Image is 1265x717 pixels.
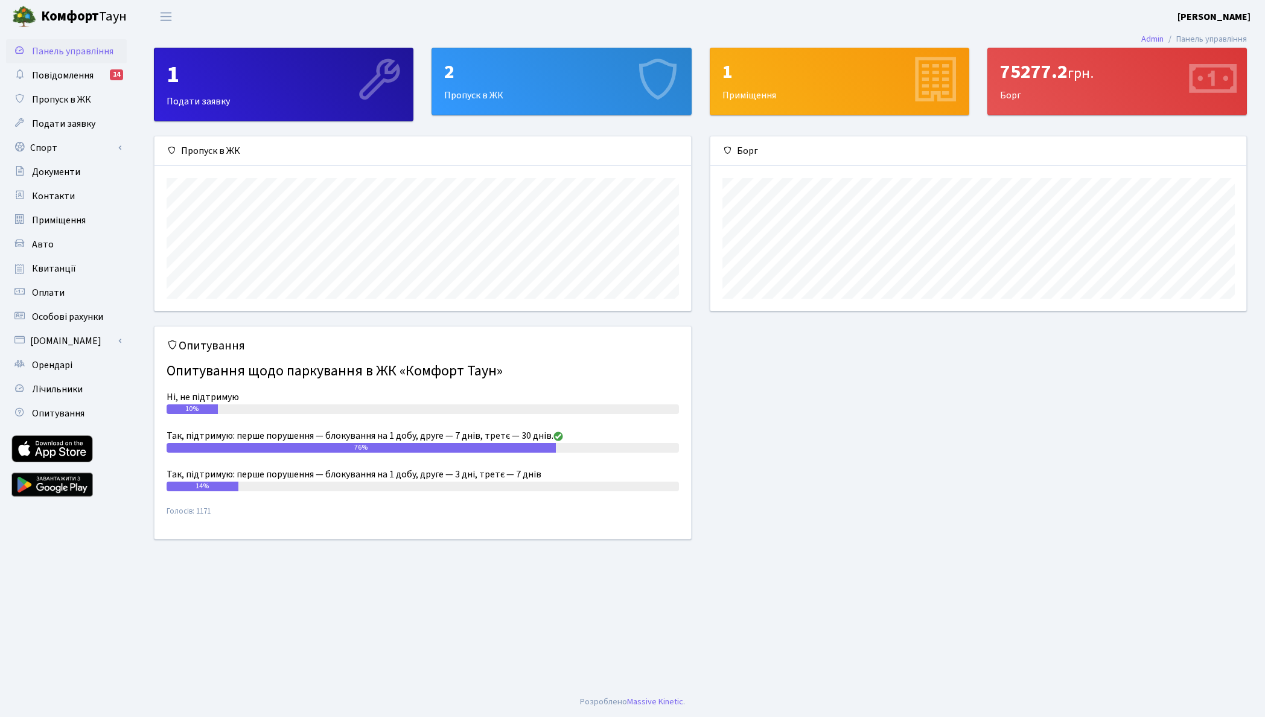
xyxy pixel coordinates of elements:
[6,353,127,377] a: Орендарі
[167,339,679,353] h5: Опитування
[6,112,127,136] a: Подати заявку
[32,383,83,396] span: Лічильники
[444,60,678,83] div: 2
[627,695,683,708] a: Massive Kinetic
[32,358,72,372] span: Орендарі
[32,45,113,58] span: Панель управління
[32,69,94,82] span: Повідомлення
[6,281,127,305] a: Оплати
[32,286,65,299] span: Оплати
[167,467,679,482] div: Так, підтримую: перше порушення — блокування на 1 добу, друге — 3 дні, третє — 7 днів
[155,48,413,121] div: Подати заявку
[6,184,127,208] a: Контакти
[155,136,691,166] div: Пропуск в ЖК
[6,232,127,257] a: Авто
[432,48,690,115] div: Пропуск в ЖК
[32,238,54,251] span: Авто
[167,429,679,443] div: Так, підтримую: перше порушення — блокування на 1 добу, друге — 7 днів, третє — 30 днів.
[32,93,91,106] span: Пропуск в ЖК
[167,482,238,491] div: 14%
[1123,27,1265,52] nav: breadcrumb
[1164,33,1247,46] li: Панель управління
[12,5,36,29] img: logo.png
[32,310,103,323] span: Особові рахунки
[167,404,218,414] div: 10%
[110,69,123,80] div: 14
[32,407,84,420] span: Опитування
[6,88,127,112] a: Пропуск в ЖК
[6,329,127,353] a: [DOMAIN_NAME]
[32,262,76,275] span: Квитанції
[710,48,969,115] a: 1Приміщення
[1177,10,1251,24] a: [PERSON_NAME]
[6,63,127,88] a: Повідомлення14
[151,7,181,27] button: Переключити навігацію
[988,48,1246,115] div: Борг
[710,136,1247,166] div: Борг
[6,257,127,281] a: Квитанції
[6,136,127,160] a: Спорт
[32,117,95,130] span: Подати заявку
[167,390,679,404] div: Ні, не підтримую
[32,165,80,179] span: Документи
[1000,60,1234,83] div: 75277.2
[710,48,969,115] div: Приміщення
[6,160,127,184] a: Документи
[167,506,679,527] small: Голосів: 1171
[167,60,401,89] div: 1
[6,305,127,329] a: Особові рахунки
[6,208,127,232] a: Приміщення
[432,48,691,115] a: 2Пропуск в ЖК
[167,358,679,385] h4: Опитування щодо паркування в ЖК «Комфорт Таун»
[41,7,127,27] span: Таун
[6,377,127,401] a: Лічильники
[6,39,127,63] a: Панель управління
[167,443,556,453] div: 76%
[32,190,75,203] span: Контакти
[580,695,685,709] div: Розроблено .
[1141,33,1164,45] a: Admin
[32,214,86,227] span: Приміщення
[41,7,99,26] b: Комфорт
[1068,63,1094,84] span: грн.
[722,60,957,83] div: 1
[6,401,127,425] a: Опитування
[154,48,413,121] a: 1Подати заявку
